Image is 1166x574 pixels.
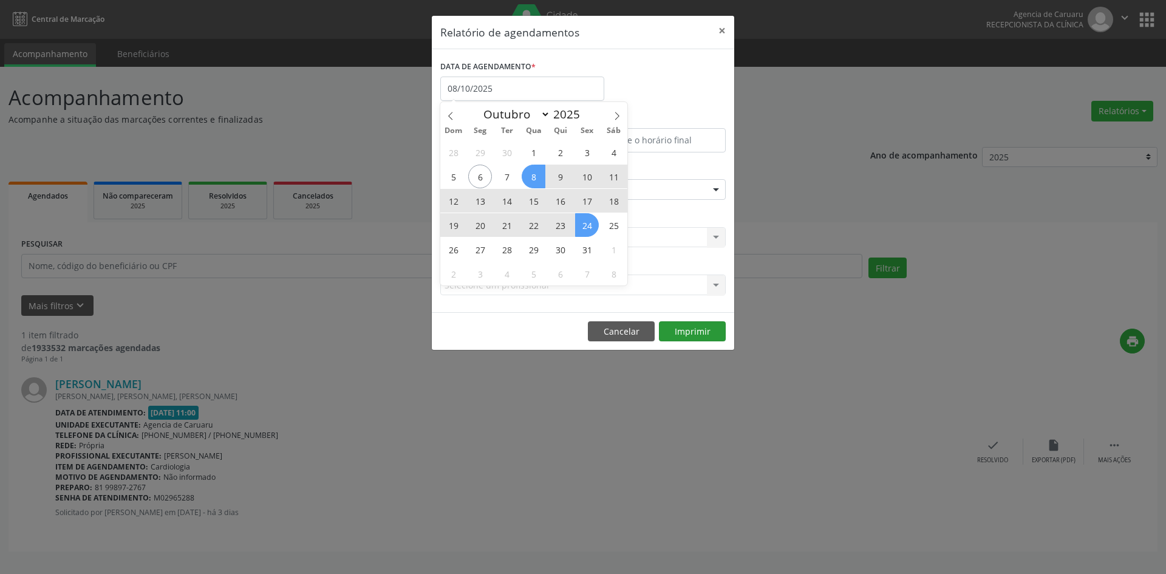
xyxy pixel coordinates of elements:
span: Setembro 30, 2025 [495,140,519,164]
span: Outubro 19, 2025 [442,213,465,237]
span: Outubro 22, 2025 [522,213,545,237]
span: Outubro 25, 2025 [602,213,626,237]
input: Selecione uma data ou intervalo [440,77,604,101]
span: Outubro 31, 2025 [575,237,599,261]
span: Outubro 3, 2025 [575,140,599,164]
span: Sáb [601,127,627,135]
span: Setembro 29, 2025 [468,140,492,164]
button: Imprimir [659,321,726,342]
span: Outubro 4, 2025 [602,140,626,164]
span: Outubro 30, 2025 [548,237,572,261]
span: Outubro 10, 2025 [575,165,599,188]
button: Cancelar [588,321,655,342]
span: Outubro 18, 2025 [602,189,626,213]
span: Outubro 24, 2025 [575,213,599,237]
span: Outubro 5, 2025 [442,165,465,188]
span: Outubro 13, 2025 [468,189,492,213]
h5: Relatório de agendamentos [440,24,579,40]
span: Seg [467,127,494,135]
span: Outubro 23, 2025 [548,213,572,237]
span: Outubro 27, 2025 [468,237,492,261]
span: Qua [520,127,547,135]
span: Novembro 6, 2025 [548,262,572,285]
span: Novembro 5, 2025 [522,262,545,285]
span: Outubro 8, 2025 [522,165,545,188]
span: Outubro 12, 2025 [442,189,465,213]
span: Outubro 2, 2025 [548,140,572,164]
span: Outubro 29, 2025 [522,237,545,261]
span: Outubro 17, 2025 [575,189,599,213]
input: Year [550,106,590,122]
span: Novembro 1, 2025 [602,237,626,261]
span: Outubro 9, 2025 [548,165,572,188]
span: Outubro 14, 2025 [495,189,519,213]
span: Ter [494,127,520,135]
span: Novembro 3, 2025 [468,262,492,285]
span: Outubro 21, 2025 [495,213,519,237]
label: DATA DE AGENDAMENTO [440,58,536,77]
select: Month [477,106,550,123]
span: Outubro 11, 2025 [602,165,626,188]
span: Outubro 16, 2025 [548,189,572,213]
button: Close [710,16,734,46]
span: Outubro 15, 2025 [522,189,545,213]
span: Novembro 8, 2025 [602,262,626,285]
span: Qui [547,127,574,135]
input: Selecione o horário final [586,128,726,152]
span: Setembro 28, 2025 [442,140,465,164]
span: Novembro 7, 2025 [575,262,599,285]
span: Outubro 28, 2025 [495,237,519,261]
label: ATÉ [586,109,726,128]
span: Outubro 7, 2025 [495,165,519,188]
span: Outubro 1, 2025 [522,140,545,164]
span: Outubro 6, 2025 [468,165,492,188]
span: Sex [574,127,601,135]
span: Outubro 26, 2025 [442,237,465,261]
span: Novembro 4, 2025 [495,262,519,285]
span: Novembro 2, 2025 [442,262,465,285]
span: Outubro 20, 2025 [468,213,492,237]
span: Dom [440,127,467,135]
